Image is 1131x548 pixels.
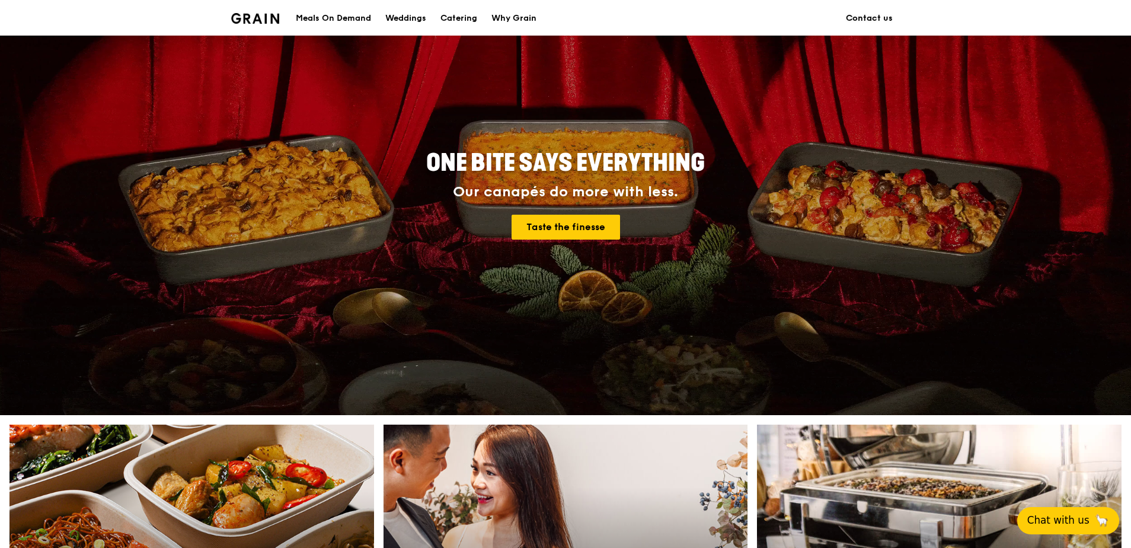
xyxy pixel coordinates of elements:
span: ONE BITE SAYS EVERYTHING [426,149,705,177]
a: Catering [433,1,484,36]
div: Why Grain [491,1,536,36]
a: Contact us [839,1,900,36]
a: Why Grain [484,1,544,36]
div: Our canapés do more with less. [352,184,779,200]
span: 🦙 [1094,513,1109,528]
a: Weddings [378,1,433,36]
button: Chat with us🦙 [1017,507,1119,534]
div: Catering [440,1,477,36]
div: Meals On Demand [296,1,371,36]
span: Chat with us [1027,513,1090,528]
img: Grain [231,13,279,24]
a: Taste the finesse [512,215,620,240]
div: Weddings [385,1,426,36]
